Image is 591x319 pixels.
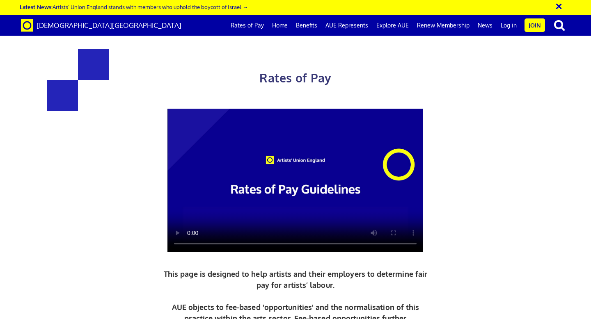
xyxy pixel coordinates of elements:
[372,15,413,36] a: Explore AUE
[20,3,248,10] a: Latest News:Artists’ Union England stands with members who uphold the boycott of Israel →
[292,15,321,36] a: Benefits
[15,15,188,36] a: Brand [DEMOGRAPHIC_DATA][GEOGRAPHIC_DATA]
[268,15,292,36] a: Home
[321,15,372,36] a: AUE Represents
[474,15,497,36] a: News
[497,15,521,36] a: Log in
[547,16,572,34] button: search
[227,15,268,36] a: Rates of Pay
[413,15,474,36] a: Renew Membership
[525,18,545,32] a: Join
[37,21,181,30] span: [DEMOGRAPHIC_DATA][GEOGRAPHIC_DATA]
[259,71,331,85] span: Rates of Pay
[20,3,53,10] strong: Latest News:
